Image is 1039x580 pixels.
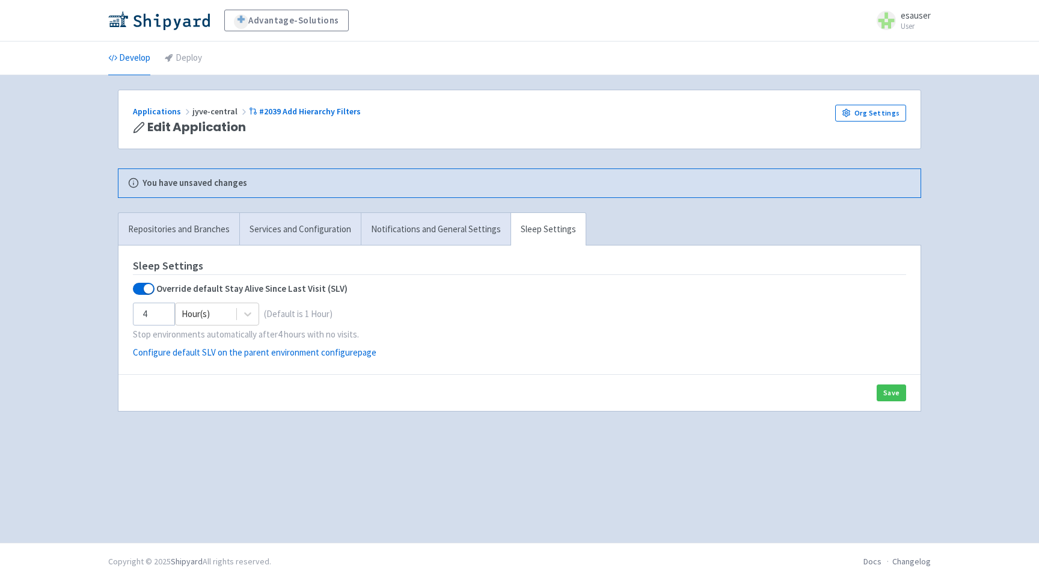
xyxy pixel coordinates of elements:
a: Advantage-Solutions [224,10,349,31]
a: Sleep Settings [510,213,586,246]
a: Develop [108,42,150,75]
span: Edit Application [147,120,246,134]
input: - [133,303,175,325]
small: User [901,22,931,30]
div: Copyright © 2025 All rights reserved. [108,555,271,568]
b: You have unsaved changes [143,176,247,190]
button: Save [877,384,906,401]
a: Changelog [892,556,931,567]
span: esauser [901,10,931,21]
a: Configure default SLV on the parent environment configurepage [133,347,376,358]
a: Docs [863,556,881,567]
span: (Default is 1 Hour) [264,307,333,321]
a: Repositories and Branches [118,213,239,246]
img: Shipyard logo [108,11,210,30]
a: #2039 Add Hierarchy Filters [249,106,363,117]
a: Shipyard [171,556,203,567]
a: esauser User [869,11,931,30]
a: Services and Configuration [239,213,361,246]
span: jyve-central [192,106,249,117]
a: Applications [133,106,192,117]
p: Stop environments automatically after 4 hours with no visits. [133,328,906,342]
a: Deploy [165,42,202,75]
h4: Sleep Settings [133,260,906,272]
a: Org Settings [835,105,906,122]
b: Override default Stay Alive Since Last Visit (SLV) [156,282,348,296]
a: Notifications and General Settings [361,213,510,246]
